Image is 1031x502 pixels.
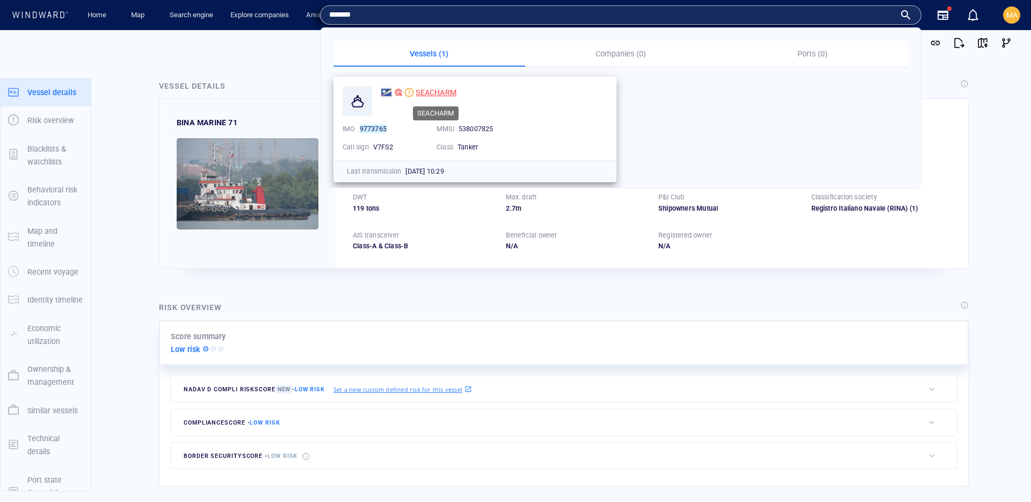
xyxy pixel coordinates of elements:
p: Technical details [27,432,83,458]
p: P&I Club [658,192,685,202]
p: Low risk [171,343,201,356]
div: Focus on vessel path [732,39,748,55]
p: Ownership & management [27,363,83,389]
p: Score summary [171,330,226,343]
p: Vessels (1) [340,47,519,60]
button: Recent voyage [1,258,91,286]
span: Low risk [295,386,325,393]
p: Risk overview [27,114,74,127]
span: N/A [658,242,671,250]
span: border security score - [184,453,297,460]
span: . [510,204,512,212]
button: Map [122,6,157,25]
p: Classification society [811,192,877,202]
div: Tanker [458,142,522,152]
div: Vessel details [159,80,226,92]
span: 2 [506,204,510,212]
a: Home [83,6,111,25]
a: OpenStreetMap [699,324,751,332]
button: View on map [971,31,994,55]
span: & [379,242,383,250]
a: Area analysis [302,6,352,25]
span: Class-A [353,242,376,250]
button: Economic utilization [1,314,91,356]
div: 119 tons [353,204,493,213]
a: Mapbox logo [147,318,194,330]
span: Nadav D Compli risk score - [184,385,325,393]
p: Set a new custom defined risk for this vessel [333,385,462,394]
button: Risk overview [1,106,91,134]
p: DWT [353,192,367,202]
a: Explore companies [226,6,293,25]
div: Notification center [967,9,979,21]
button: Ownership & management [1,355,91,397]
p: Class [437,142,453,152]
mark: 9773765 [360,125,387,133]
p: Vessel details [27,86,76,99]
button: Vessel details [1,78,91,106]
p: Map and timeline [27,225,83,251]
div: BINA MARINE 71 [177,116,237,129]
a: Economic utilization [1,329,91,339]
a: SEACHARM [381,86,456,99]
iframe: Chat [985,454,1023,494]
a: Port state Control & Casualties [1,487,91,497]
span: Low risk [250,419,280,426]
a: Search engine [165,6,217,25]
span: 7 days [158,276,178,284]
p: Behavioral risk indicators [27,183,83,210]
span: SEACHARM [416,88,456,97]
span: 538007825 [459,125,493,133]
p: Economic utilization [27,322,83,348]
span: Class-B [376,242,408,250]
span: (1) [908,204,951,213]
span: N/A [506,242,518,250]
p: AIS transceiver [353,231,399,240]
div: Registro Italiano Navale (RINA) [811,204,952,213]
div: Toggle vessel historical path [748,39,764,55]
div: tooltips.createAOI [764,39,782,55]
a: Ownership & management [1,370,91,381]
button: Technical details [1,425,91,466]
a: Recent voyage [1,267,91,277]
a: Similar vessels [1,405,91,415]
span: MA [1006,11,1018,19]
span: 7 [512,204,515,212]
button: MA [1001,4,1022,26]
span: m [515,204,521,212]
a: Identity timeline [1,295,91,305]
a: Technical details [1,439,91,449]
div: Nadav D Compli defined risk: high risk [394,88,403,97]
span: V7FS2 [373,143,393,151]
span: compliance score - [184,419,280,426]
p: Max. draft [506,192,537,202]
div: Moderate risk [405,88,413,97]
a: Blacklists & watchlists [1,149,91,160]
p: Identity timeline [27,293,83,306]
button: Create an AOI. [764,39,782,55]
p: Blacklists & watchlists [27,142,83,169]
p: Beneficial owner [506,231,557,240]
button: Home [79,6,114,25]
button: Export report [947,31,971,55]
div: Shipowners Mutual [658,204,798,213]
p: IMO [343,124,355,134]
button: Export vessel information [705,39,732,55]
a: Mapbox [667,324,697,332]
p: Recent voyage [27,266,78,278]
p: Last transmission [347,167,401,176]
p: Similar vessels [27,404,78,417]
p: Companies (0) [532,47,710,60]
a: Improve this map [754,324,807,332]
p: Call sign [343,142,369,152]
div: Toggle map information layers [782,39,798,55]
button: Get link [924,31,947,55]
button: Identity timeline [1,286,91,314]
a: Behavioral risk indicators [1,191,91,201]
span: Low risk [267,453,297,460]
button: 7 days[DATE]-[DATE] [149,271,249,290]
span: [DATE] 10:29 [405,167,444,175]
